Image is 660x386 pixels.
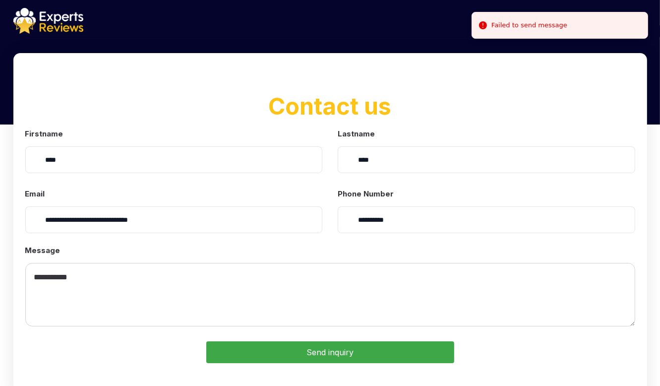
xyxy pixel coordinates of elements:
[338,129,635,139] label: Lastname
[269,92,392,120] span: Contact us
[25,129,323,139] label: Firstname
[206,341,454,363] button: Send inquiry
[491,20,567,30] div: Failed to send message
[25,245,635,256] label: Message
[338,189,635,199] label: Phone Number
[25,189,323,199] label: Email
[13,8,83,34] img: logo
